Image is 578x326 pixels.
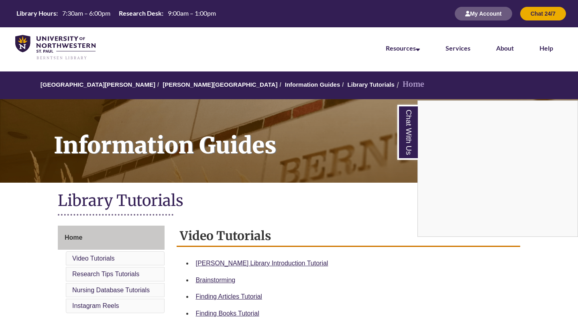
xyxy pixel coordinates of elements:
a: Services [446,44,470,52]
div: Chat With Us [417,100,578,237]
img: UNWSP Library Logo [15,35,96,60]
iframe: Chat Widget [418,101,578,236]
a: Help [539,44,553,52]
a: Chat With Us [397,105,418,160]
a: Resources [386,44,420,52]
a: About [496,44,514,52]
